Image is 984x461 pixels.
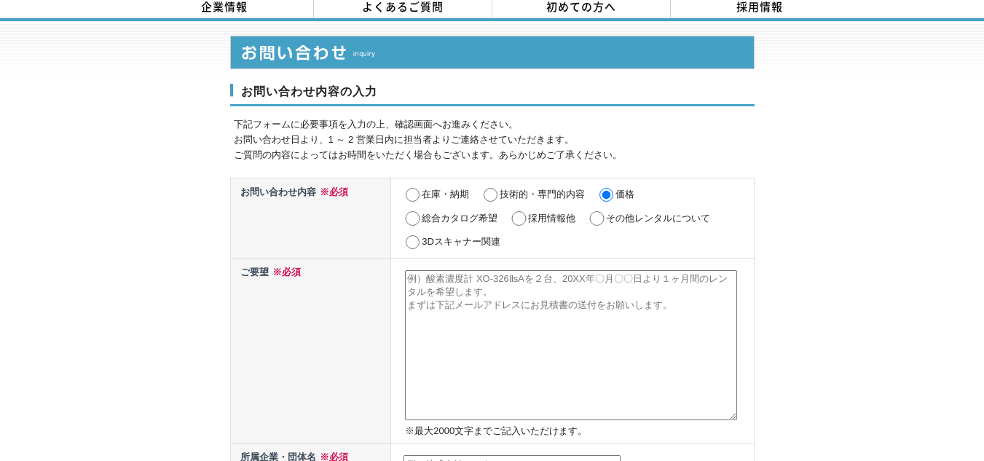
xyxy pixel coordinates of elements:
label: 採用情報他 [528,213,575,224]
label: 3Dスキャナー関連 [422,236,500,247]
th: ご要望 [230,258,391,443]
th: お問い合わせ内容 [230,178,391,258]
span: ※必須 [316,186,348,197]
label: 在庫・納期 [422,189,469,200]
span: ※必須 [269,267,301,277]
p: 下記フォームに必要事項を入力の上、確認画面へお進みください。 お問い合わせ日より、1 ～ 2 営業日内に担当者よりご連絡させていただきます。 ご質問の内容によってはお時間をいただく場合もございま... [234,117,755,162]
label: 価格 [615,189,634,200]
label: 技術的・専門的内容 [500,189,585,200]
h3: お問い合わせ内容の入力 [230,84,755,107]
label: 総合カタログ希望 [422,213,497,224]
p: ※最大2000文字までご記入いただけます。 [405,424,750,439]
img: お問い合わせ [230,36,755,69]
label: その他レンタルについて [606,213,710,224]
